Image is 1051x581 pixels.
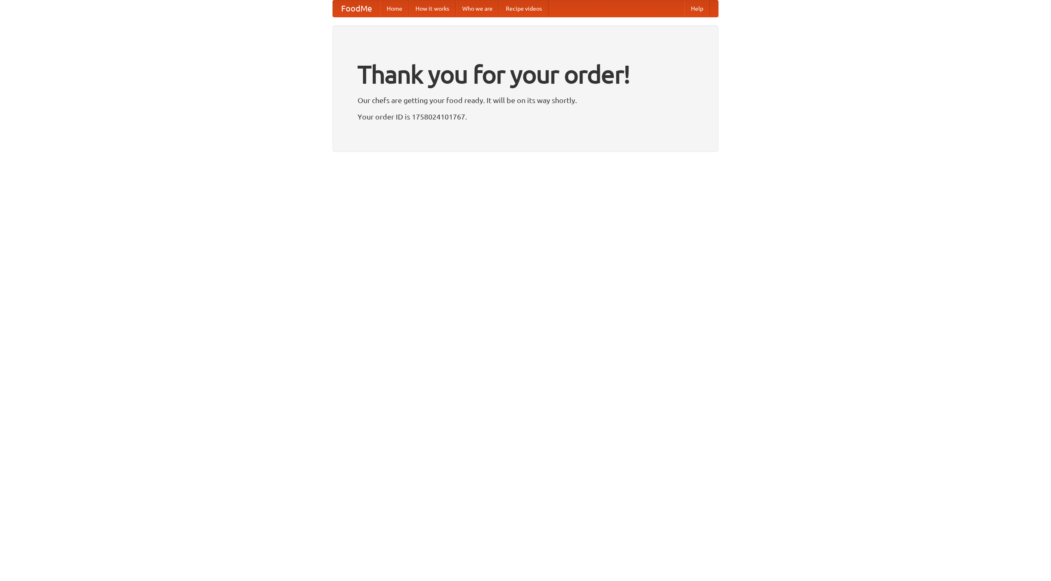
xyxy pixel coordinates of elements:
h1: Thank you for your order! [358,55,693,94]
p: Your order ID is 1758024101767. [358,110,693,123]
a: How it works [409,0,456,17]
a: FoodMe [333,0,380,17]
a: Home [380,0,409,17]
p: Our chefs are getting your food ready. It will be on its way shortly. [358,94,693,106]
a: Help [684,0,710,17]
a: Who we are [456,0,499,17]
a: Recipe videos [499,0,548,17]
